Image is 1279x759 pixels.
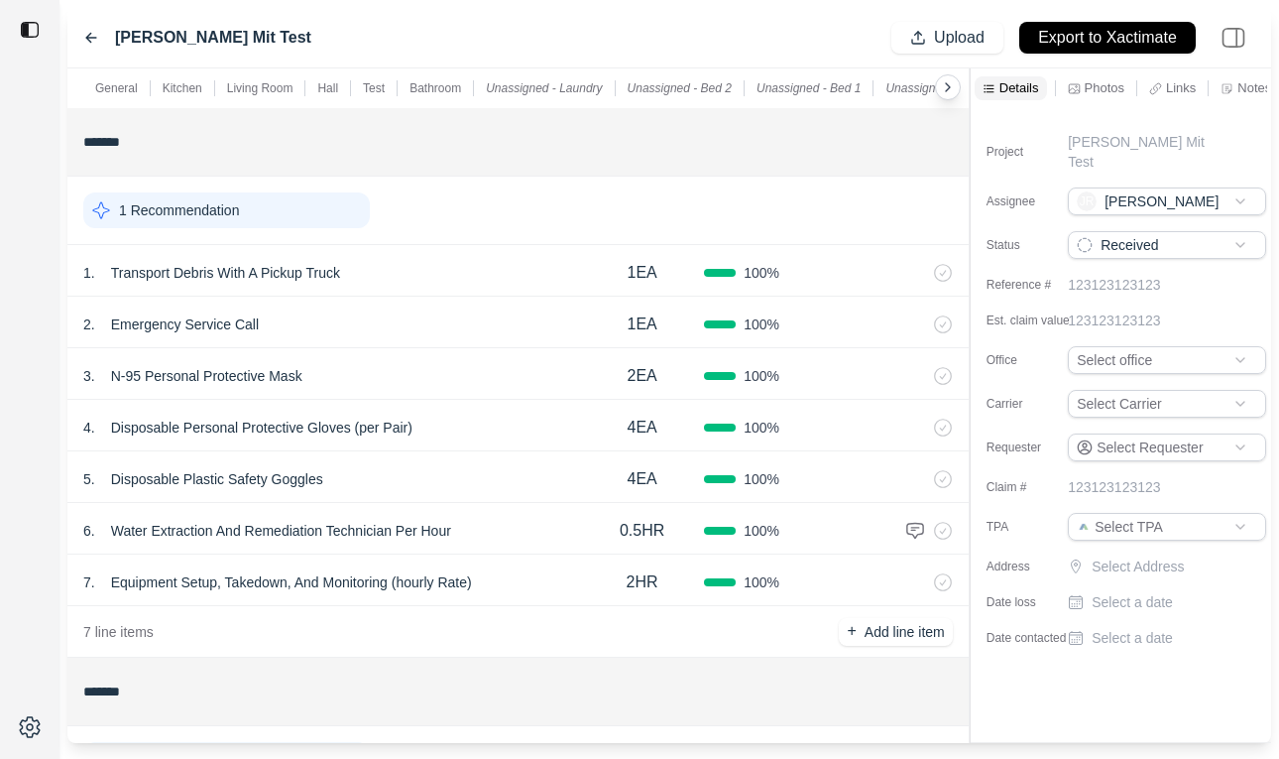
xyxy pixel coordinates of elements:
span: 100 % [744,418,779,438]
p: 1 . [83,263,95,283]
label: Claim # [987,479,1086,495]
label: [PERSON_NAME] Mit Test [115,26,311,50]
p: Select a date [1092,628,1173,648]
label: Assignee [987,193,1086,209]
p: Details [999,79,1039,96]
label: Project [987,144,1086,160]
img: comment [905,521,925,541]
p: 4 . [83,418,95,438]
span: 100 % [744,315,779,334]
p: Equipment Setup, Takedown, And Monitoring (hourly Rate) [103,569,480,596]
label: TPA [987,519,1086,535]
p: Bathroom [409,80,461,96]
p: Unassigned - Master Bed [885,80,1019,96]
p: 123123123123 [1068,275,1160,295]
p: Notes [1237,79,1271,96]
p: 123123123123 [1068,311,1160,330]
p: Select Address [1092,557,1270,576]
p: Living Room [227,80,293,96]
p: Links [1166,79,1196,96]
button: +Add line item [839,618,952,646]
p: 3 . [83,366,95,386]
p: Unassigned - Bed 1 [756,80,861,96]
p: 2HR [627,570,658,594]
p: 0.5HR [620,519,664,543]
label: Date contacted [987,630,1086,646]
p: 4EA [628,416,657,440]
p: 7 line items [83,622,154,642]
p: Export to Xactimate [1038,27,1177,50]
p: Add line item [865,622,945,642]
p: Hall [317,80,338,96]
label: Office [987,352,1086,368]
p: 1EA [628,261,657,285]
p: 123123123123 [1068,477,1160,497]
span: 100 % [744,263,779,283]
label: Est. claim value [987,313,1086,328]
span: 100 % [744,572,779,592]
label: Status [987,237,1086,253]
p: 4EA [628,467,657,491]
p: Test [363,80,385,96]
p: 1EA [628,313,657,336]
label: Requester [987,440,1086,455]
button: Export to Xactimate [1019,22,1196,54]
span: 100 % [744,521,779,541]
label: Address [987,559,1086,574]
p: General [95,80,138,96]
p: + [847,620,856,643]
p: Emergency Service Call [103,311,267,338]
p: Disposable Plastic Safety Goggles [103,465,331,493]
p: [PERSON_NAME] Mit Test [1068,132,1231,172]
span: 100 % [744,469,779,489]
p: Upload [934,27,985,50]
p: Water Extraction And Remediation Technician Per Hour [103,517,459,545]
p: Photos [1085,79,1124,96]
button: Upload [891,22,1003,54]
p: Transport Debris With A Pickup Truck [103,259,348,287]
p: 1 Recommendation [119,200,239,220]
p: Select a date [1092,592,1173,612]
p: 2 . [83,315,95,334]
p: Unassigned - Laundry [486,80,602,96]
label: Date loss [987,594,1086,610]
p: Unassigned - Bed 2 [628,80,732,96]
p: 7 . [83,572,95,592]
label: Carrier [987,396,1086,412]
p: 2EA [628,364,657,388]
p: Kitchen [163,80,202,96]
img: right-panel.svg [1212,16,1255,60]
p: N-95 Personal Protective Mask [103,362,310,390]
span: 100 % [744,366,779,386]
p: 6 . [83,521,95,541]
label: Reference # [987,277,1086,293]
p: 5 . [83,469,95,489]
p: Disposable Personal Protective Gloves (per Pair) [103,414,420,442]
img: toggle sidebar [20,20,40,40]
